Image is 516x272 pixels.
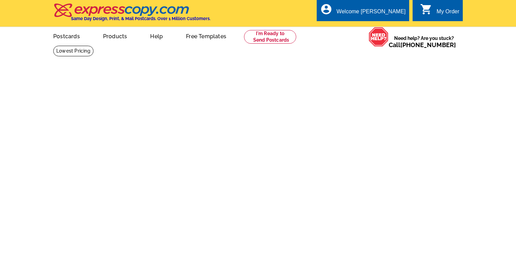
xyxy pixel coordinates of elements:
a: Products [92,28,138,44]
a: Same Day Design, Print, & Mail Postcards. Over 1 Million Customers. [53,8,211,21]
a: Help [139,28,174,44]
img: help [369,27,389,47]
a: Free Templates [175,28,237,44]
h4: Same Day Design, Print, & Mail Postcards. Over 1 Million Customers. [71,16,211,21]
div: Welcome [PERSON_NAME] [336,9,405,18]
div: My Order [436,9,459,18]
span: Need help? Are you stuck? [389,35,459,48]
a: Postcards [42,28,91,44]
a: shopping_cart My Order [420,8,459,16]
span: Call [389,41,456,48]
i: account_circle [320,3,332,15]
a: [PHONE_NUMBER] [400,41,456,48]
i: shopping_cart [420,3,432,15]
